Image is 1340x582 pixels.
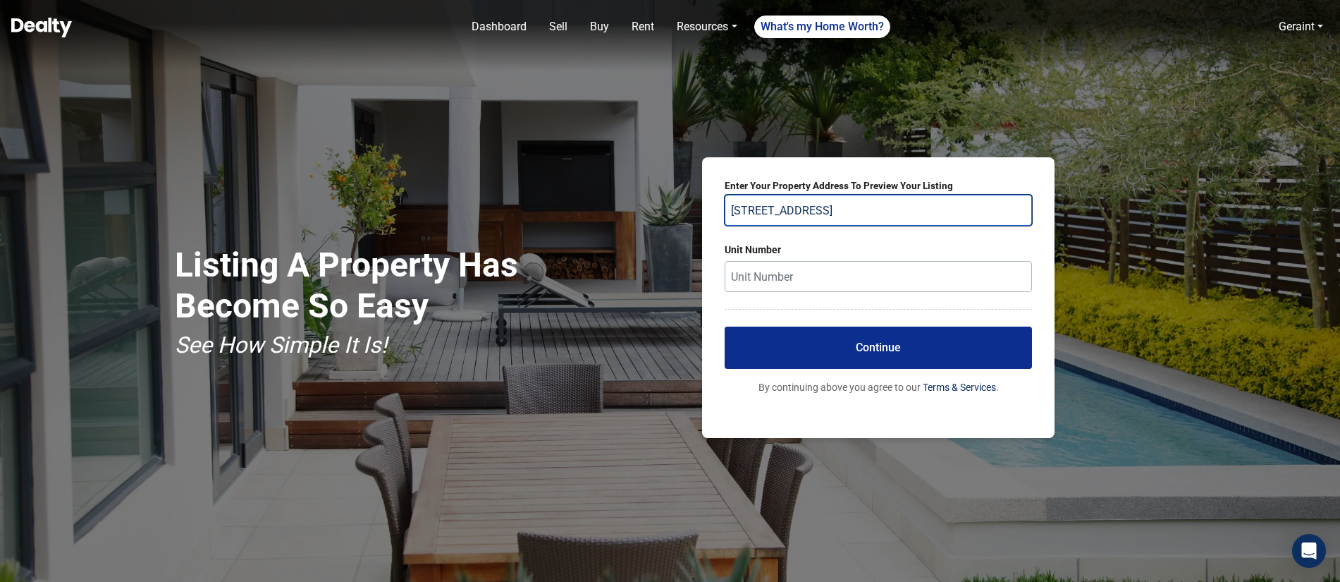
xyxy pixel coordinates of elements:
h1: Listing A Property Has Become So Easy [175,245,615,326]
a: Resources [671,13,742,41]
a: Geraint [1273,13,1329,41]
button: Continue [725,327,1032,369]
label: Unit Number [725,243,1032,257]
p: By continuing above you agree to our . [725,380,1032,395]
a: Dashboard [466,13,532,41]
input: Your Property Address [725,195,1032,226]
a: Buy [584,13,615,41]
input: Unit Number [725,261,1032,292]
a: What's my Home Worth? [754,16,890,38]
iframe: BigID CMP Widget [7,540,49,582]
a: Geraint [1279,20,1315,33]
div: Open Intercom Messenger [1292,534,1326,568]
a: Terms & Services [923,382,996,393]
label: Enter Your Property Address To Preview Your Listing [725,180,1032,191]
a: Sell [543,13,573,41]
a: Rent [626,13,660,41]
p: See How Simple It Is! [175,332,615,358]
img: Dealty - Buy, Sell & Rent Homes [11,18,72,37]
